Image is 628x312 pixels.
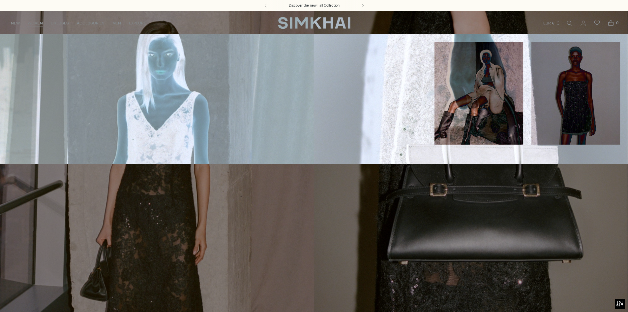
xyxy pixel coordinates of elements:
a: EXPLORE [129,16,146,30]
a: WOMEN [28,16,43,30]
span: 0 [614,20,620,26]
a: Go to the account page [577,17,590,30]
a: NEW [11,16,20,30]
a: Discover the new Fall Collection [289,3,340,8]
a: Open cart modal [604,17,617,30]
a: Open search modal [563,17,576,30]
a: MEN [112,16,121,30]
a: DRESSES [51,16,69,30]
button: EUR € [543,16,560,30]
a: ACCESSORIES [77,16,105,30]
a: Wishlist [590,17,604,30]
a: SIMKHAI [278,17,350,29]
